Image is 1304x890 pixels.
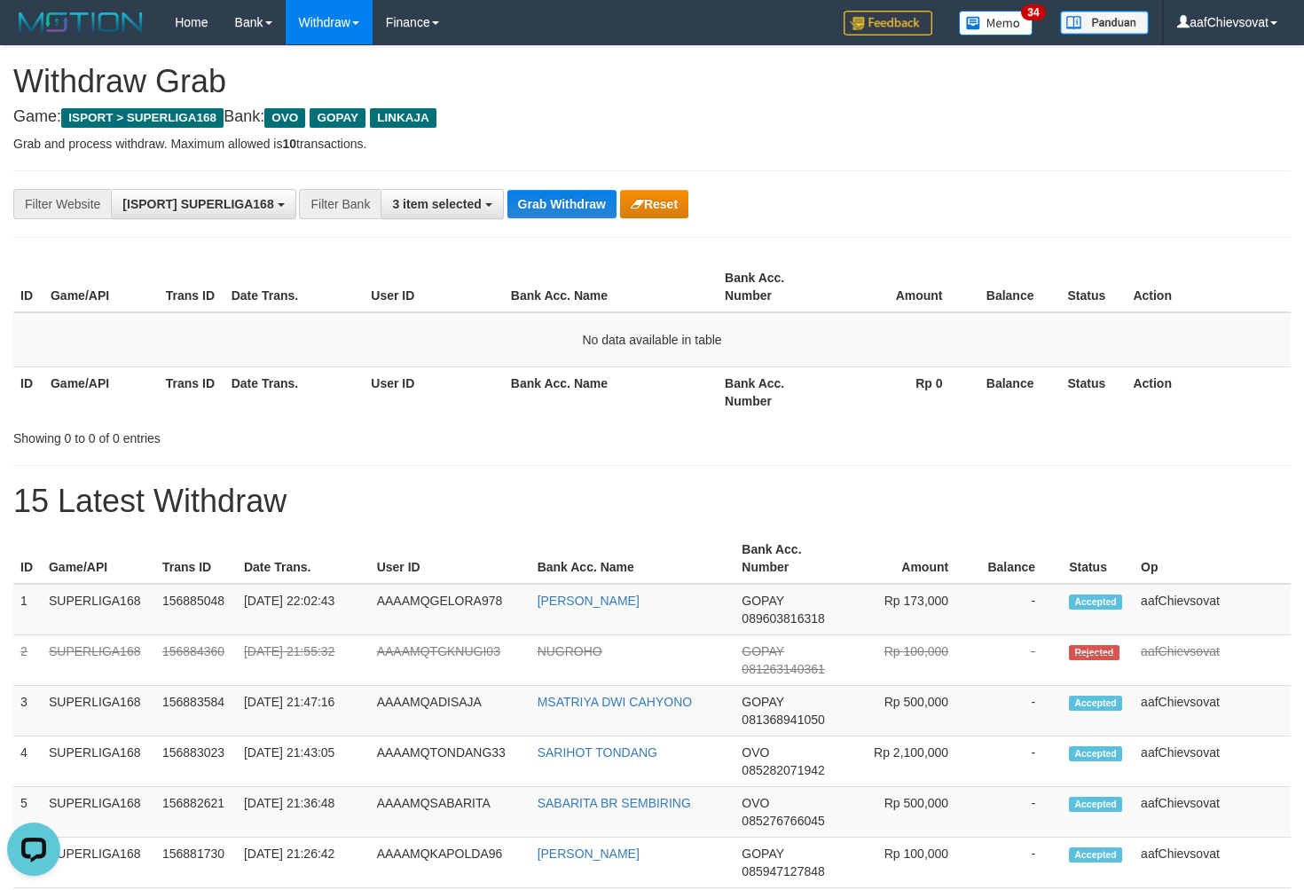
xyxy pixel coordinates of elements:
[237,533,370,584] th: Date Trans.
[370,584,530,635] td: AAAAMQGELORA978
[538,644,602,658] a: NUGROHO
[538,847,640,861] a: [PERSON_NAME]
[237,584,370,635] td: [DATE] 22:02:43
[970,262,1061,312] th: Balance
[370,838,530,888] td: AAAAMQKAPOLDA96
[1069,696,1122,711] span: Accepted
[13,533,42,584] th: ID
[13,64,1291,99] h1: Withdraw Grab
[1134,635,1291,686] td: aafChievsovat
[155,686,237,736] td: 156883584
[742,594,783,608] span: GOPAY
[159,366,224,417] th: Trans ID
[975,584,1062,635] td: -
[13,736,42,787] td: 4
[1069,797,1122,812] span: Accepted
[155,635,237,686] td: 156884360
[1069,595,1122,610] span: Accepted
[742,662,824,676] span: Copy 081263140361 to clipboard
[844,635,975,686] td: Rp 100,000
[13,312,1291,367] td: No data available in table
[959,11,1033,35] img: Button%20Memo.svg
[718,262,833,312] th: Bank Acc. Number
[224,366,365,417] th: Date Trans.
[1069,847,1122,862] span: Accepted
[13,262,43,312] th: ID
[975,533,1062,584] th: Balance
[844,533,975,584] th: Amount
[155,533,237,584] th: Trans ID
[42,686,155,736] td: SUPERLIGA168
[507,190,617,218] button: Grab Withdraw
[370,736,530,787] td: AAAAMQTONDANG33
[299,189,381,219] div: Filter Bank
[7,7,60,60] button: Open LiveChat chat widget
[364,262,504,312] th: User ID
[538,745,657,760] a: SARIHOT TONDANG
[42,584,155,635] td: SUPERLIGA168
[844,686,975,736] td: Rp 500,000
[833,366,970,417] th: Rp 0
[1069,645,1119,660] span: Rejected
[13,422,530,447] div: Showing 0 to 0 of 0 entries
[620,190,688,218] button: Reset
[538,695,693,709] a: MSATRIYA DWI CAHYONO
[1126,366,1291,417] th: Action
[282,137,296,151] strong: 10
[742,814,824,828] span: Copy 085276766045 to clipboard
[224,262,365,312] th: Date Trans.
[370,635,530,686] td: AAAAMQTGKNUGI03
[844,787,975,838] td: Rp 500,000
[504,262,718,312] th: Bank Acc. Name
[42,736,155,787] td: SUPERLIGA168
[1060,11,1149,35] img: panduan.png
[237,838,370,888] td: [DATE] 21:26:42
[13,584,42,635] td: 1
[742,763,824,777] span: Copy 085282071942 to clipboard
[13,484,1291,519] h1: 15 Latest Withdraw
[742,864,824,878] span: Copy 085947127848 to clipboard
[1021,4,1045,20] span: 34
[844,584,975,635] td: Rp 173,000
[975,635,1062,686] td: -
[122,197,273,211] span: [ISPORT] SUPERLIGA168
[742,713,824,727] span: Copy 081368941050 to clipboard
[1134,838,1291,888] td: aafChievsovat
[237,787,370,838] td: [DATE] 21:36:48
[42,787,155,838] td: SUPERLIGA168
[742,745,769,760] span: OVO
[538,594,640,608] a: [PERSON_NAME]
[538,796,691,810] a: SABARITA BR SEMBIRING
[975,787,1062,838] td: -
[742,611,824,626] span: Copy 089603816318 to clipboard
[1134,533,1291,584] th: Op
[392,197,481,211] span: 3 item selected
[43,262,159,312] th: Game/API
[155,736,237,787] td: 156883023
[13,189,111,219] div: Filter Website
[43,366,159,417] th: Game/API
[310,108,365,128] span: GOPAY
[364,366,504,417] th: User ID
[1060,262,1126,312] th: Status
[1134,686,1291,736] td: aafChievsovat
[155,584,237,635] td: 156885048
[13,135,1291,153] p: Grab and process withdraw. Maximum allowed is transactions.
[155,787,237,838] td: 156882621
[159,262,224,312] th: Trans ID
[237,736,370,787] td: [DATE] 21:43:05
[1126,262,1291,312] th: Action
[42,533,155,584] th: Game/API
[42,838,155,888] td: SUPERLIGA168
[111,189,295,219] button: [ISPORT] SUPERLIGA168
[844,838,975,888] td: Rp 100,000
[370,787,530,838] td: AAAAMQSABARITA
[844,11,932,35] img: Feedback.jpg
[530,533,735,584] th: Bank Acc. Name
[381,189,503,219] button: 3 item selected
[833,262,970,312] th: Amount
[734,533,844,584] th: Bank Acc. Number
[1134,736,1291,787] td: aafChievsovat
[1134,584,1291,635] td: aafChievsovat
[237,635,370,686] td: [DATE] 21:55:32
